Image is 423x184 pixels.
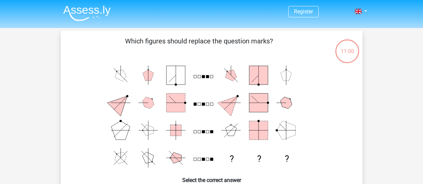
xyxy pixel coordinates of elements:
[229,154,233,164] text: ?
[294,8,313,15] a: Register
[72,36,327,56] p: Which figures should replace the question marks?
[72,172,352,183] h6: Select the correct answer
[257,154,261,164] text: ?
[335,39,360,55] div: 11:00
[285,154,289,164] text: ?
[63,5,111,21] img: Assessly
